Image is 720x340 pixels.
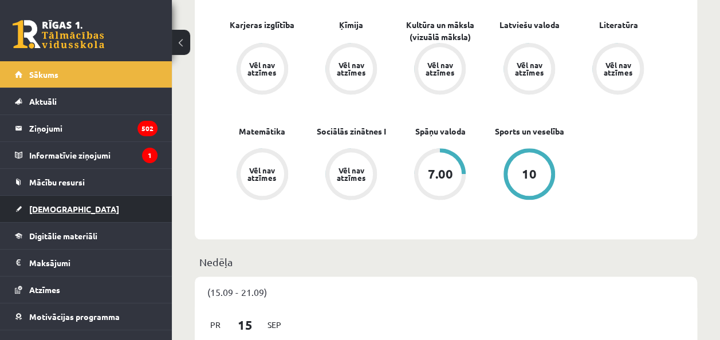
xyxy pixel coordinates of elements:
[199,254,693,270] p: Nedēļa
[195,276,697,307] div: (15.09 - 21.09)
[485,43,573,97] a: Vēl nav atzīmes
[262,316,286,334] span: Sep
[29,231,97,241] span: Digitālie materiāli
[230,19,294,31] a: Karjeras izglītība
[29,204,119,214] span: [DEMOGRAPHIC_DATA]
[335,61,367,76] div: Vēl nav atzīmes
[15,223,158,249] a: Digitālie materiāli
[29,284,60,295] span: Atzīmes
[427,168,453,180] div: 7.00
[218,148,306,202] a: Vēl nav atzīmes
[306,148,395,202] a: Vēl nav atzīmes
[335,167,367,181] div: Vēl nav atzīmes
[246,61,278,76] div: Vēl nav atzīmes
[522,168,537,180] div: 10
[339,19,363,31] a: Ķīmija
[15,303,158,330] a: Motivācijas programma
[396,19,485,43] a: Kultūra un māksla (vizuālā māksla)
[317,125,386,137] a: Sociālās zinātnes I
[15,169,158,195] a: Mācību resursi
[239,125,285,137] a: Matemātika
[485,148,573,202] a: 10
[203,316,227,334] span: Pr
[227,315,263,334] span: 15
[29,142,158,168] legend: Informatīvie ziņojumi
[306,43,395,97] a: Vēl nav atzīmes
[15,115,158,141] a: Ziņojumi502
[15,196,158,222] a: [DEMOGRAPHIC_DATA]
[415,125,465,137] a: Spāņu valoda
[396,43,485,97] a: Vēl nav atzīmes
[494,125,564,137] a: Sports un veselība
[424,61,456,76] div: Vēl nav atzīmes
[29,311,120,322] span: Motivācijas programma
[218,43,306,97] a: Vēl nav atzīmes
[15,276,158,303] a: Atzīmes
[15,250,158,276] a: Maksājumi
[29,115,158,141] legend: Ziņojumi
[29,177,85,187] span: Mācību resursi
[29,69,58,80] span: Sākums
[29,96,57,106] span: Aktuāli
[15,88,158,114] a: Aktuāli
[15,142,158,168] a: Informatīvie ziņojumi1
[29,250,158,276] legend: Maksājumi
[513,61,545,76] div: Vēl nav atzīmes
[574,43,663,97] a: Vēl nav atzīmes
[142,148,158,163] i: 1
[499,19,559,31] a: Latviešu valoda
[15,61,158,88] a: Sākums
[602,61,634,76] div: Vēl nav atzīmes
[599,19,638,31] a: Literatūra
[246,167,278,181] div: Vēl nav atzīmes
[13,20,104,49] a: Rīgas 1. Tālmācības vidusskola
[396,148,485,202] a: 7.00
[137,121,158,136] i: 502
